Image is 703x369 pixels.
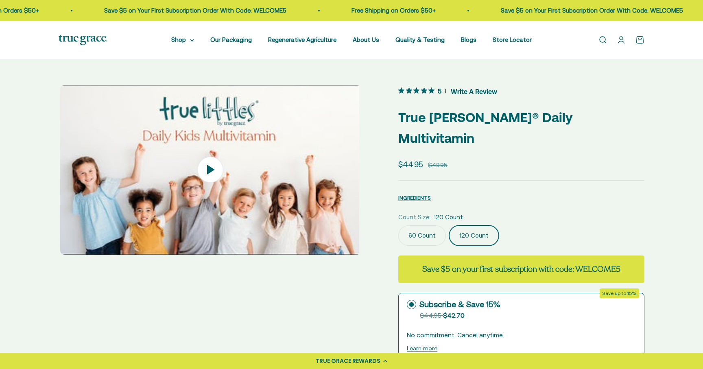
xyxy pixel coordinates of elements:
[210,36,252,43] a: Our Packaging
[93,6,275,15] p: Save $5 on Your First Subscription Order With Code: WELCOME5
[493,36,532,43] a: Store Locator
[398,195,431,201] span: INGREDIENTS
[398,107,644,148] p: True [PERSON_NAME]® Daily Multivitamin
[340,7,424,14] a: Free Shipping on Orders $50+
[438,86,441,95] span: 5
[451,85,497,97] span: Write A Review
[398,193,431,203] button: INGREDIENTS
[316,357,380,365] div: TRUE GRACE REWARDS
[268,36,336,43] a: Regenerative Agriculture
[461,36,476,43] a: Blogs
[489,6,672,15] p: Save $5 on Your First Subscription Order With Code: WELCOME5
[398,85,497,97] button: 5 out 5 stars rating in total 5 reviews. Jump to reviews.
[395,36,445,43] a: Quality & Testing
[428,160,448,170] compare-at-price: $49.95
[422,264,620,275] strong: Save $5 on your first subscription with code: WELCOME5
[398,212,430,222] legend: Count Size:
[398,158,423,170] sale-price: $44.95
[353,36,379,43] a: About Us
[171,35,194,45] summary: Shop
[434,212,463,222] span: 120 Count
